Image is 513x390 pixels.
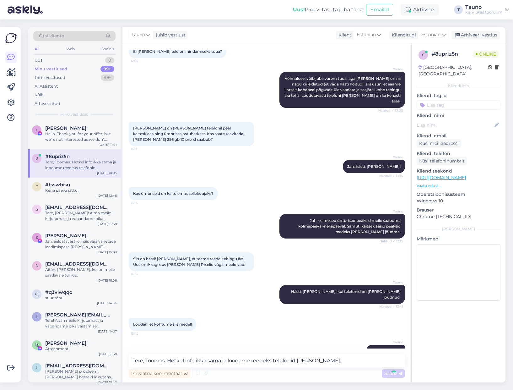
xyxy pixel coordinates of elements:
[100,45,116,53] div: Socials
[417,157,467,165] div: Küsi telefoninumbrit
[378,108,403,113] span: Nähtud ✓ 13:00
[65,45,76,53] div: Web
[133,256,246,267] span: Siis on hästi! [PERSON_NAME], et teeme reedel tehingu ära. Uus on ikkagi uus [PERSON_NAME] Pixeli...
[465,5,509,15] a: TaunoKännukas tööruum
[357,31,376,38] span: Estonian
[133,126,245,142] span: [PERSON_NAME] on [PERSON_NAME] telefonil peal kaitesklaas ning ümbrises ostuhetkest. Kas saate te...
[417,83,500,89] div: Kliendi info
[417,175,466,180] a: [URL][DOMAIN_NAME]
[101,74,114,81] div: 99+
[133,49,222,54] span: Ei [PERSON_NAME] telefoni hindamiseks tuua?
[417,168,500,174] p: Klienditeekond
[421,31,440,38] span: Estonian
[35,92,44,98] div: Kõik
[417,183,500,189] p: Vaata edasi ...
[45,125,86,131] span: Lynn Wandkey
[45,318,117,329] div: Tere! Aitäh meile kirjutamast ja vabandame pika vastamise [PERSON_NAME]. Jah, see toode on meil p...
[154,32,186,38] div: juhib vestlust
[45,261,111,267] span: reimu.saaremaa@gmail.com
[284,76,402,103] span: Võimalusel võib juba varem tuua, aga [PERSON_NAME] on nii nagu kirjeldatud (et väga hästi hoitud)...
[422,52,424,57] span: 8
[99,142,117,147] div: [DATE] 11:01
[35,292,38,296] span: q
[97,250,117,255] div: [DATE] 15:09
[45,205,111,210] span: sandersepp90@gmail.com
[417,226,500,232] div: [PERSON_NAME]
[36,207,38,211] span: s
[45,267,117,278] div: Aitäh, [PERSON_NAME], kui on meile saadavale tulnud.
[379,173,403,178] span: Nähtud ✓ 13:14
[35,57,42,63] div: Uus
[36,235,38,240] span: S
[45,154,70,159] span: #8upriz5n
[35,263,38,268] span: r
[35,83,58,90] div: AI Assistent
[454,5,463,14] div: T
[418,64,488,77] div: [GEOGRAPHIC_DATA], [GEOGRAPHIC_DATA]
[417,150,500,157] p: Kliendi telefon
[380,67,403,72] span: Tauno
[45,346,117,352] div: Attachment
[417,100,500,110] input: Lisa tag
[99,352,117,356] div: [DATE] 5:38
[45,289,72,295] span: #q3vlwqqc
[417,236,500,242] p: Märkmed
[60,112,89,117] span: Minu vestlused
[45,239,117,250] div: Jah, eeldatavasti on siis vaja vahetada laadimispesa [PERSON_NAME] maksumus 99€.
[36,184,38,189] span: t
[131,272,154,276] span: 13:18
[45,312,111,318] span: lauri.kummel@gmail.com
[293,7,305,13] b: Uus!
[133,191,213,196] span: Kas ümbriseid on ka tulemas selleks ajaks?
[293,6,364,14] div: Proovi tasuta juba täna:
[417,207,500,213] p: Brauser
[98,329,117,334] div: [DATE] 14:17
[45,369,117,380] div: [PERSON_NAME] probleem. [PERSON_NAME] besteld ik ergens anders, als dat beter is. Het moet ook ni...
[366,4,393,16] button: Emailid
[97,301,117,305] div: [DATE] 14:54
[131,331,154,336] span: 13:42
[298,218,402,234] span: Jah, esimesed ümbrised peaksid meile saabuma kolmapäeval-neljapäeval. Samuti kaitseklaasid peaksi...
[380,155,403,160] span: Tauno
[131,200,154,205] span: 13:14
[35,66,67,72] div: Minu vestlused
[33,45,40,53] div: All
[417,191,500,198] p: Operatsioonisüsteem
[35,74,65,81] div: Tiimi vestlused
[417,133,500,139] p: Kliendi email
[36,365,38,370] span: l
[380,239,403,244] span: Nähtud ✓ 13:15
[389,32,416,38] div: Klienditugi
[417,198,500,204] p: Windows 10
[417,122,493,129] input: Lisa nimi
[39,33,64,39] span: Otsi kliente
[35,101,60,107] div: Arhiveeritud
[347,164,401,169] span: Jah, hästi, [PERSON_NAME]!
[45,295,117,301] div: suur tänu!
[36,314,38,319] span: l
[45,363,111,369] span: le.verkamman@solcon.nl
[380,340,403,344] span: Tauno
[417,112,500,119] p: Kliendi nimi
[401,4,439,15] div: Aktiivne
[473,51,499,58] span: Online
[36,128,38,132] span: L
[98,222,117,226] div: [DATE] 12:38
[45,233,86,239] span: Sten Juhanson
[380,209,403,214] span: Tauno
[97,380,117,385] div: [DATE] 16:42
[133,322,192,327] span: Loodan, et kohtume siis reedel!
[45,188,117,193] div: Kena päeva jätku!
[45,340,86,346] span: 晓辉 胡
[45,131,117,142] div: Hello. Thank you for your offer, but we're not interested as we don't import goods from [GEOGRAPH...
[100,66,114,72] div: 99+
[417,213,500,220] p: Chrome [TECHNICAL_ID]
[131,58,154,63] span: 12:54
[432,50,473,58] div: # 8upriz5n
[45,210,117,222] div: Tere, [PERSON_NAME]! Aitäh meile kirjutamast ja vabandame pika vastamise [PERSON_NAME]. Jah, Pixe...
[417,139,461,148] div: Küsi meiliaadressi
[45,159,117,171] div: Tere, Toomas. Hetkel info ikka sama ja loodame reedeks telefonid [PERSON_NAME].
[97,278,117,283] div: [DATE] 19:06
[131,146,154,151] span: 13:11
[451,31,500,39] div: Arhiveeri vestlus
